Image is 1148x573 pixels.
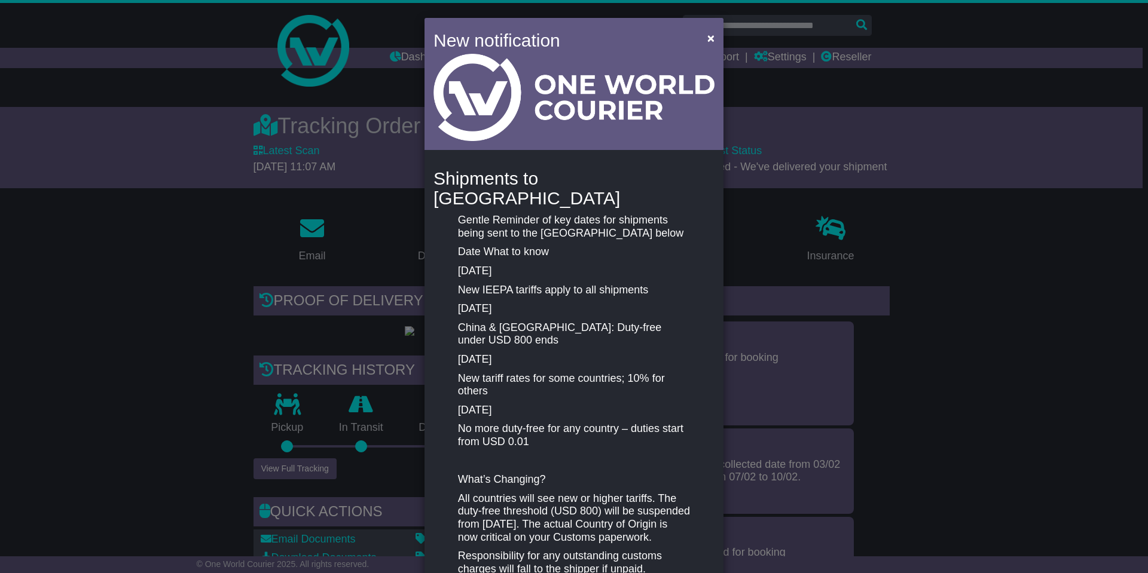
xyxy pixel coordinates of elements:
[458,284,690,297] p: New IEEPA tariffs apply to all shipments
[701,26,720,50] button: Close
[433,168,715,208] h4: Shipments to [GEOGRAPHIC_DATA]
[458,302,690,315] p: [DATE]
[458,492,690,544] p: All countries will see new or higher tariffs. The duty-free threshold (USD 800) will be suspended...
[458,214,690,240] p: Gentle Reminder of key dates for shipments being sent to the [GEOGRAPHIC_DATA] below
[433,27,690,54] h4: New notification
[458,353,690,366] p: [DATE]
[458,265,690,278] p: [DATE]
[458,321,690,347] p: China & [GEOGRAPHIC_DATA]: Duty-free under USD 800 ends
[458,404,690,417] p: [DATE]
[458,422,690,448] p: No more duty-free for any country – duties start from USD 0.01
[433,54,715,141] img: Light
[458,473,690,486] p: What’s Changing?
[458,246,690,259] p: Date What to know
[707,31,715,45] span: ×
[458,372,690,398] p: New tariff rates for some countries; 10% for others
